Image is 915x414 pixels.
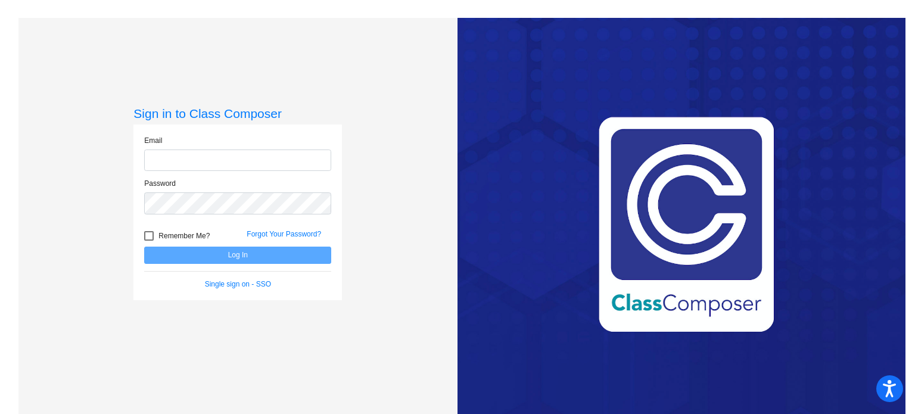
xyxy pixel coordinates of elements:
[144,135,162,146] label: Email
[205,280,271,288] a: Single sign on - SSO
[144,247,331,264] button: Log In
[133,106,342,121] h3: Sign in to Class Composer
[144,178,176,189] label: Password
[247,230,321,238] a: Forgot Your Password?
[158,229,210,243] span: Remember Me?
